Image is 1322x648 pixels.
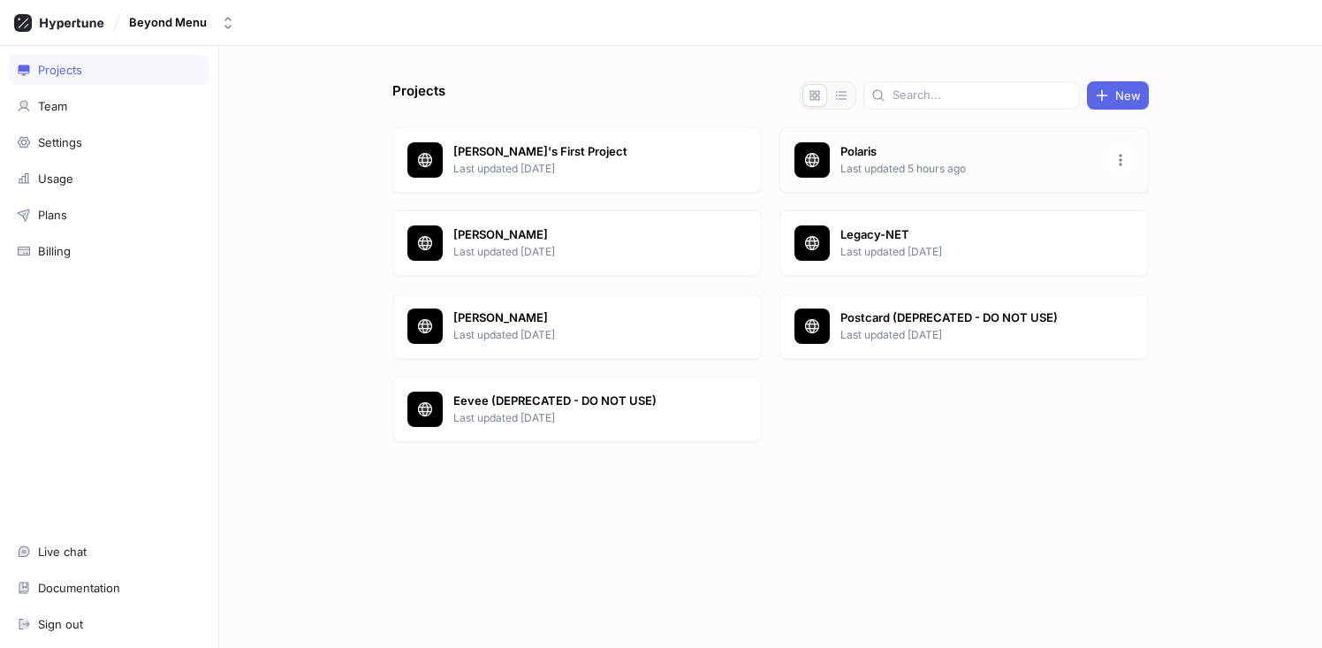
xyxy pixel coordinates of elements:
[453,143,710,161] p: [PERSON_NAME]'s First Project
[129,15,207,30] div: Beyond Menu
[840,226,1097,244] p: Legacy-NET
[9,573,209,603] a: Documentation
[453,161,710,177] p: Last updated [DATE]
[840,161,1097,177] p: Last updated 5 hours ago
[453,226,710,244] p: [PERSON_NAME]
[9,200,209,230] a: Plans
[38,172,73,186] div: Usage
[38,99,67,113] div: Team
[38,63,82,77] div: Projects
[453,410,710,426] p: Last updated [DATE]
[453,309,710,327] p: [PERSON_NAME]
[38,208,67,222] div: Plans
[9,236,209,266] a: Billing
[392,81,445,110] p: Projects
[453,244,710,260] p: Last updated [DATE]
[38,581,120,595] div: Documentation
[1115,90,1141,101] span: New
[840,309,1097,327] p: Postcard (DEPRECATED - DO NOT USE)
[38,244,71,258] div: Billing
[9,91,209,121] a: Team
[9,127,209,157] a: Settings
[453,393,710,410] p: Eevee (DEPRECATED - DO NOT USE)
[38,545,87,559] div: Live chat
[38,135,82,149] div: Settings
[122,8,242,37] button: Beyond Menu
[9,55,209,85] a: Projects
[893,87,1072,104] input: Search...
[9,164,209,194] a: Usage
[1087,81,1149,110] button: New
[840,143,1097,161] p: Polaris
[453,327,710,343] p: Last updated [DATE]
[38,617,83,631] div: Sign out
[840,244,1097,260] p: Last updated [DATE]
[840,327,1097,343] p: Last updated [DATE]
